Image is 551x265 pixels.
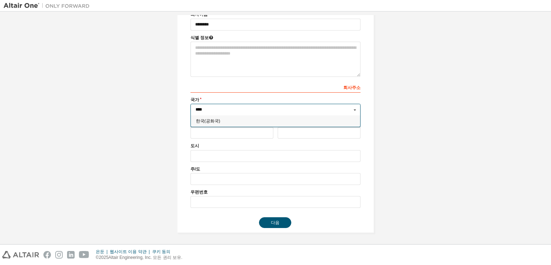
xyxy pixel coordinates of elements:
[99,255,109,260] font: 2025
[43,251,51,259] img: facebook.svg
[67,251,75,259] img: linkedin.svg
[55,251,63,259] img: instagram.svg
[152,249,170,254] font: 쿠키 동의
[343,85,352,90] font: 회사
[259,217,291,228] button: 다음
[96,255,99,260] font: ©
[79,251,89,259] img: youtube.svg
[96,249,104,254] font: 은둔
[190,167,200,172] font: 주/도
[190,143,199,148] font: 도시
[352,85,361,90] font: 주소
[2,251,39,259] img: altair_logo.svg
[108,255,182,260] font: Altair Engineering, Inc. 모든 권리 보유.
[190,190,208,195] font: 우편번호
[190,35,209,40] font: 식별 정보
[110,249,147,254] font: 웹사이트 이용 약관
[196,119,220,124] font: 한국(공화국)
[190,35,361,41] label: 지원팀에서 귀사를 식별하는 데 도움이 되는 정보를 제공해 주세요. 다른 Altair One 사용자의 이메일 주소와 이름, 귀사가 소유한 라이선스 정보, Altair 계정 담당...
[4,2,93,9] img: 알타이르 원
[190,97,199,102] font: 국가
[271,220,279,225] font: 다음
